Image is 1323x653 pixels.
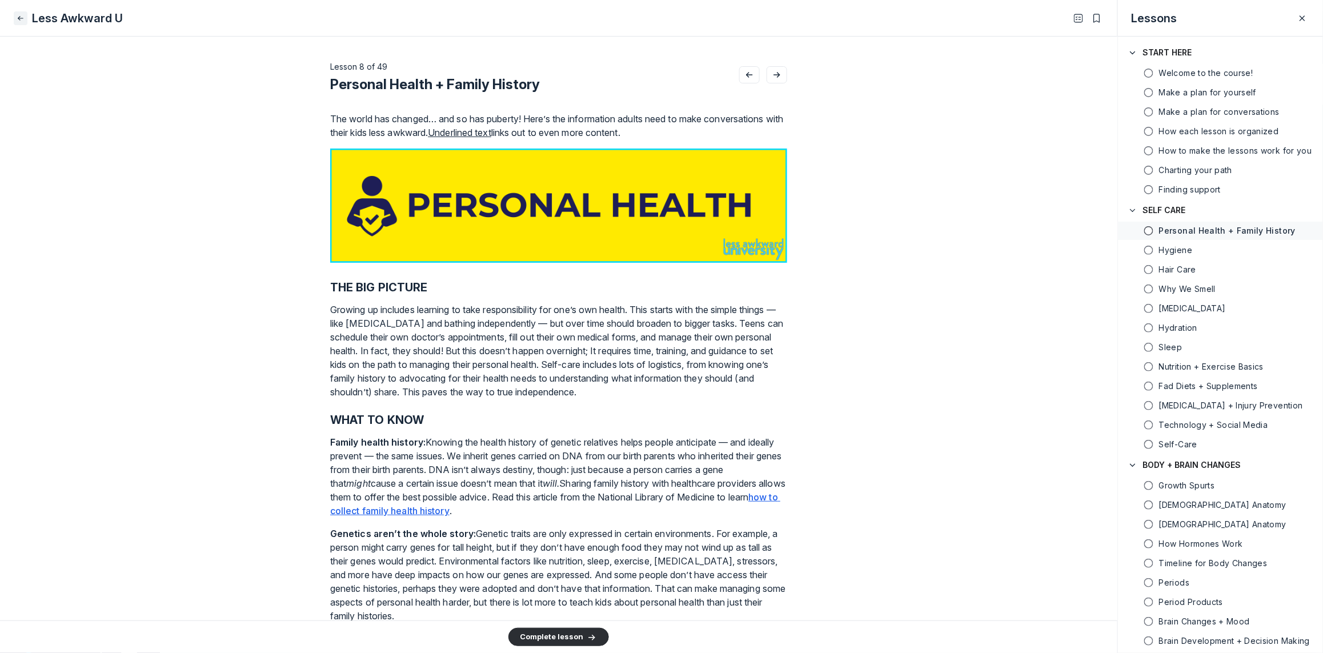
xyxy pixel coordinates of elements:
[1118,535,1323,553] a: How Hormones Work
[1118,241,1323,259] a: Hygiene
[330,435,787,518] p: Knowing the health history of genetic relatives helps people anticipate — and ideally prevent — t...
[1118,319,1323,337] a: Hydration
[346,478,371,489] em: might
[32,10,123,26] h1: Less Awkward U
[1159,419,1268,431] h5: Technology + Social Media
[1159,184,1221,195] span: Finding support
[1159,87,1256,98] h5: Make a plan for yourself
[330,75,540,94] h2: Personal Health + Family History
[1159,361,1264,372] h5: Nutrition + Exercise Basics
[1118,574,1323,592] a: Periods
[1159,538,1243,550] span: How Hormones Work
[508,628,609,646] button: Complete lesson
[739,66,760,83] button: Go to previous lesson
[1159,126,1279,137] h5: How each lesson is organized
[1118,515,1323,534] a: [DEMOGRAPHIC_DATA] Anatomy
[1118,396,1323,415] a: [MEDICAL_DATA] + Injury Prevention
[1159,596,1223,608] h5: Period Products
[1118,222,1323,240] a: Personal Health + Family History
[1118,64,1323,82] a: Welcome to the course!
[1159,106,1280,118] h5: Make a plan for conversations
[1072,11,1085,25] button: Open Table of contents
[1118,593,1323,611] a: Period Products
[767,66,787,83] button: Go to next lesson
[1159,577,1189,588] h5: Periods
[1118,142,1323,160] a: How to make the lessons work for you
[1159,245,1192,256] h5: Hygiene
[1118,181,1323,199] a: Finding support
[1143,205,1186,216] h4: SELF CARE
[330,527,787,623] p: Genetic traits are only expressed in certain environments. For example, a person might carry gene...
[1118,338,1323,356] a: Sleep
[1118,476,1323,495] a: Growth Spurts
[330,62,387,71] span: Lesson 8 of 49
[1118,103,1323,121] a: Make a plan for conversations
[1118,435,1323,454] a: Self-Care
[1159,342,1182,353] h5: Sleep
[1159,558,1268,569] span: Timeline for Body Changes
[1118,122,1323,141] a: How each lesson is organized
[1118,612,1323,631] a: Brain Changes + Mood
[1118,416,1323,434] a: Technology + Social Media
[330,436,426,448] strong: Family health history:
[14,11,27,25] button: Close
[1159,400,1303,411] span: Concussion + Injury Prevention
[1159,165,1232,176] h5: Charting your path
[330,112,787,139] p: The world has changed… and so has puberty! Here’s the information adults need to make conversatio...
[1159,322,1197,334] h5: Hydration
[1159,400,1303,411] h5: [MEDICAL_DATA] + Injury Prevention
[1159,264,1196,275] h5: Hair Care
[1132,10,1177,26] h3: Lessons
[1143,459,1241,471] h4: BODY + BRAIN CHANGES
[1118,632,1323,650] a: Brain Development + Decision Making
[1118,261,1323,279] a: Hair Care
[1118,199,1323,222] button: SELF CARE
[1159,67,1253,79] h5: Welcome to the course!
[330,528,476,539] strong: Genetics aren’t the whole story:
[1159,283,1216,295] h5: Why We Smell
[1118,299,1323,318] a: [MEDICAL_DATA]
[428,127,491,138] u: Underlined text
[1118,377,1323,395] a: Fad Diets + Supplements
[330,281,428,294] strong: THE BIG PICTURE
[330,303,787,399] p: Growing up includes learning to take responsibility for one’s own health. This starts with the si...
[1118,83,1323,102] a: Make a plan for yourself
[1159,499,1286,511] span: Female Anatomy
[1159,380,1258,392] h5: Fad Diets + Supplements
[1118,358,1323,376] a: Nutrition + Exercise Basics
[1159,499,1286,511] h5: [DEMOGRAPHIC_DATA] Anatomy
[1118,454,1323,476] button: BODY + BRAIN CHANGES
[1118,161,1323,179] a: Charting your path
[1159,616,1250,627] h5: Brain Changes + Mood
[1118,496,1323,514] a: [DEMOGRAPHIC_DATA] Anatomy
[1159,303,1226,314] h5: [MEDICAL_DATA]
[330,149,787,263] button: View attachment
[1118,280,1323,298] a: Why We Smell
[1159,225,1296,237] h5: Personal Health + Family History
[1159,303,1226,314] span: Skin Care
[1159,519,1286,530] h5: [DEMOGRAPHIC_DATA] Anatomy
[1159,145,1312,157] h5: How to make the lessons work for you
[1159,480,1215,491] h5: Growth Spurts
[1159,439,1197,450] h5: Self-Care
[543,478,560,489] em: will.
[1118,554,1323,572] a: Timeline for Body Changes
[1159,635,1310,647] h5: Brain Development + Decision Making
